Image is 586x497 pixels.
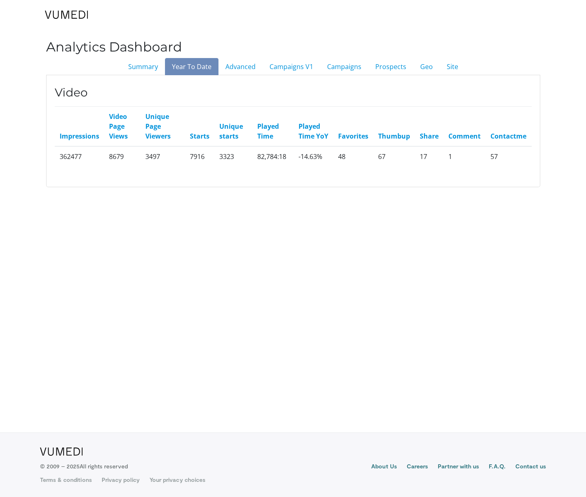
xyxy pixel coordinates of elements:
[515,462,546,472] a: Contact us
[486,146,531,166] td: 57
[333,146,373,166] td: 48
[102,476,140,484] a: Privacy policy
[140,146,185,166] td: 3497
[415,146,443,166] td: 17
[338,132,368,141] a: Favorites
[80,463,127,470] span: All rights reserved
[320,58,368,75] a: Campaigns
[40,476,92,484] a: Terms & conditions
[40,448,83,456] img: VuMedi Logo
[145,112,171,141] a: Unique Page Viewers
[490,132,526,141] a: Contactme
[40,462,128,470] p: © 2009 – 2025
[438,462,479,472] a: Partner with us
[440,58,465,75] a: Site
[294,146,334,166] td: -14.63%
[46,39,540,55] h2: Analytics Dashboard
[185,146,214,166] td: 7916
[149,476,205,484] a: Your privacy choices
[219,122,243,141] a: Unique starts
[252,146,293,166] td: 82,784:18
[368,58,413,75] a: Prospects
[55,146,104,166] td: 362477
[378,132,410,141] a: Thumbup
[165,58,218,75] a: Year To Date
[371,462,397,472] a: About Us
[448,132,481,141] a: Comment
[407,462,428,472] a: Careers
[55,86,532,100] h3: Video
[45,11,88,19] img: VuMedi Logo
[109,112,128,141] a: Video Page Views
[257,122,279,141] a: Played Time
[489,462,505,472] a: F.A.Q.
[218,58,263,75] a: Advanced
[299,122,328,141] a: Played Time YoY
[104,146,141,166] td: 8679
[420,132,439,141] a: Share
[443,146,486,166] td: 1
[60,132,99,141] a: Impressions
[214,146,252,166] td: 3323
[373,146,415,166] td: 67
[190,132,209,141] a: Starts
[263,58,320,75] a: Campaigns V1
[413,58,440,75] a: Geo
[121,58,165,75] a: Summary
